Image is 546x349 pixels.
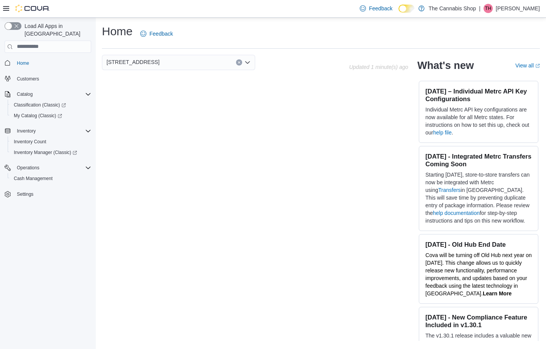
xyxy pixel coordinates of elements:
[244,59,251,66] button: Open list of options
[17,165,39,171] span: Operations
[8,110,94,121] a: My Catalog (Classic)
[11,100,69,110] a: Classification (Classic)
[14,59,32,68] a: Home
[14,90,91,99] span: Catalog
[14,190,36,199] a: Settings
[149,30,173,38] span: Feedback
[425,152,532,168] h3: [DATE] - Integrated Metrc Transfers Coming Soon
[369,5,392,12] span: Feedback
[236,59,242,66] button: Clear input
[425,106,532,136] p: Individual Metrc API key configurations are now available for all Metrc states. For instructions ...
[485,4,491,13] span: TH
[2,73,94,84] button: Customers
[17,128,36,134] span: Inventory
[2,188,94,200] button: Settings
[417,59,474,72] h2: What's new
[17,76,39,82] span: Customers
[11,111,91,120] span: My Catalog (Classic)
[11,174,91,183] span: Cash Management
[11,137,91,146] span: Inventory Count
[17,91,33,97] span: Catalog
[425,87,532,103] h3: [DATE] – Individual Metrc API Key Configurations
[14,74,91,84] span: Customers
[14,58,91,68] span: Home
[496,4,540,13] p: [PERSON_NAME]
[11,111,65,120] a: My Catalog (Classic)
[433,129,452,136] a: help file
[14,163,91,172] span: Operations
[14,149,77,156] span: Inventory Manager (Classic)
[11,148,91,157] span: Inventory Manager (Classic)
[5,54,91,220] nav: Complex example
[2,57,94,69] button: Home
[11,137,49,146] a: Inventory Count
[2,89,94,100] button: Catalog
[14,189,91,199] span: Settings
[398,5,415,13] input: Dark Mode
[8,100,94,110] a: Classification (Classic)
[14,175,52,182] span: Cash Management
[357,1,395,16] a: Feedback
[425,241,532,248] h3: [DATE] - Old Hub End Date
[484,4,493,13] div: Trevor Hands
[14,163,43,172] button: Operations
[14,90,36,99] button: Catalog
[349,64,408,70] p: Updated 1 minute(s) ago
[8,173,94,184] button: Cash Management
[438,187,461,193] a: Transfers
[14,139,46,145] span: Inventory Count
[425,171,532,224] p: Starting [DATE], store-to-store transfers can now be integrated with Metrc using in [GEOGRAPHIC_D...
[21,22,91,38] span: Load All Apps in [GEOGRAPHIC_DATA]
[102,24,133,39] h1: Home
[14,74,42,84] a: Customers
[428,4,476,13] p: The Cannabis Shop
[425,313,532,329] h3: [DATE] - New Compliance Feature Included in v1.30.1
[107,57,159,67] span: [STREET_ADDRESS]
[425,252,532,297] span: Cova will be turning off Old Hub next year on [DATE]. This change allows us to quickly release ne...
[515,62,540,69] a: View allExternal link
[433,210,480,216] a: help documentation
[11,148,80,157] a: Inventory Manager (Classic)
[11,174,56,183] a: Cash Management
[15,5,50,12] img: Cova
[137,26,176,41] a: Feedback
[8,136,94,147] button: Inventory Count
[479,4,480,13] p: |
[11,100,91,110] span: Classification (Classic)
[2,126,94,136] button: Inventory
[17,191,33,197] span: Settings
[14,113,62,119] span: My Catalog (Classic)
[14,126,39,136] button: Inventory
[535,64,540,68] svg: External link
[8,147,94,158] a: Inventory Manager (Classic)
[14,102,66,108] span: Classification (Classic)
[14,126,91,136] span: Inventory
[2,162,94,173] button: Operations
[483,290,512,297] a: Learn More
[17,60,29,66] span: Home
